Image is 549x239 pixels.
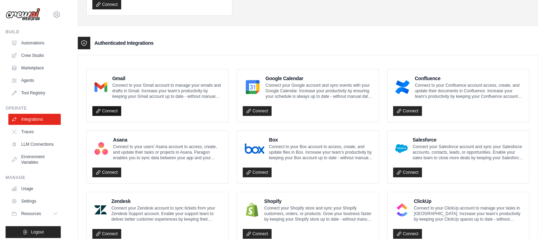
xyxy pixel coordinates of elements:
[8,62,61,74] a: Marketplace
[8,114,61,125] a: Integrations
[8,151,61,168] a: Environment Variables
[94,80,107,94] img: Gmail Logo
[413,144,523,161] p: Connect your Salesforce account and sync your Salesforce accounts, contacts, leads, or opportunit...
[8,87,61,99] a: Tool Registry
[92,168,121,177] a: Connect
[8,183,61,194] a: Usage
[393,229,422,239] a: Connect
[8,50,61,61] a: Crew Studio
[8,139,61,150] a: LLM Connections
[92,106,121,116] a: Connect
[265,83,373,99] p: Connect your Google account and sync events with your Google Calendar. Increase your productivity...
[6,105,61,111] div: Operate
[393,168,422,177] a: Connect
[269,136,373,143] h4: Box
[415,75,523,82] h4: Confluence
[243,168,272,177] a: Connect
[264,205,373,222] p: Connect your Shopify store and sync your Shopify customers, orders, or products. Grow your busine...
[269,144,373,161] p: Connect to your Box account to access, create, and update files in Box. Increase your team’s prod...
[94,203,107,217] img: Zendesk Logo
[8,126,61,137] a: Traces
[21,211,41,216] span: Resources
[111,198,223,205] h4: Zendesk
[6,175,61,180] div: Manage
[245,203,259,217] img: Shopify Logo
[395,142,408,155] img: Salesforce Logo
[6,29,61,35] div: Build
[415,83,523,99] p: Connect to your Confluence account access, create, and update their documents in Confluence. Incr...
[92,229,121,239] a: Connect
[8,208,61,219] button: Resources
[264,198,373,205] h4: Shopify
[112,75,223,82] h4: Gmail
[113,136,223,143] h4: Asana
[111,205,223,222] p: Connect your Zendesk account to sync tickets from your Zendesk Support account. Enable your suppo...
[31,229,44,235] span: Logout
[243,106,272,116] a: Connect
[393,106,422,116] a: Connect
[6,8,40,21] img: Logo
[414,205,523,222] p: Connect to your ClickUp account to manage your tasks in [GEOGRAPHIC_DATA]. Increase your team’s p...
[113,144,223,161] p: Connect to your users’ Asana account to access, create, and update their tasks or projects in Asa...
[395,203,409,217] img: ClickUp Logo
[245,80,260,94] img: Google Calendar Logo
[243,229,272,239] a: Connect
[413,136,523,143] h4: Salesforce
[395,80,410,94] img: Confluence Logo
[112,83,223,99] p: Connect to your Gmail account to manage your emails and drafts in Gmail. Increase your team’s pro...
[8,196,61,207] a: Settings
[514,206,549,239] iframe: Chat Widget
[6,226,61,238] button: Logout
[94,142,108,155] img: Asana Logo
[94,40,153,46] h3: Authenticated Integrations
[8,75,61,86] a: Agents
[245,142,264,155] img: Box Logo
[8,37,61,49] a: Automations
[265,75,373,82] h4: Google Calendar
[414,198,523,205] h4: ClickUp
